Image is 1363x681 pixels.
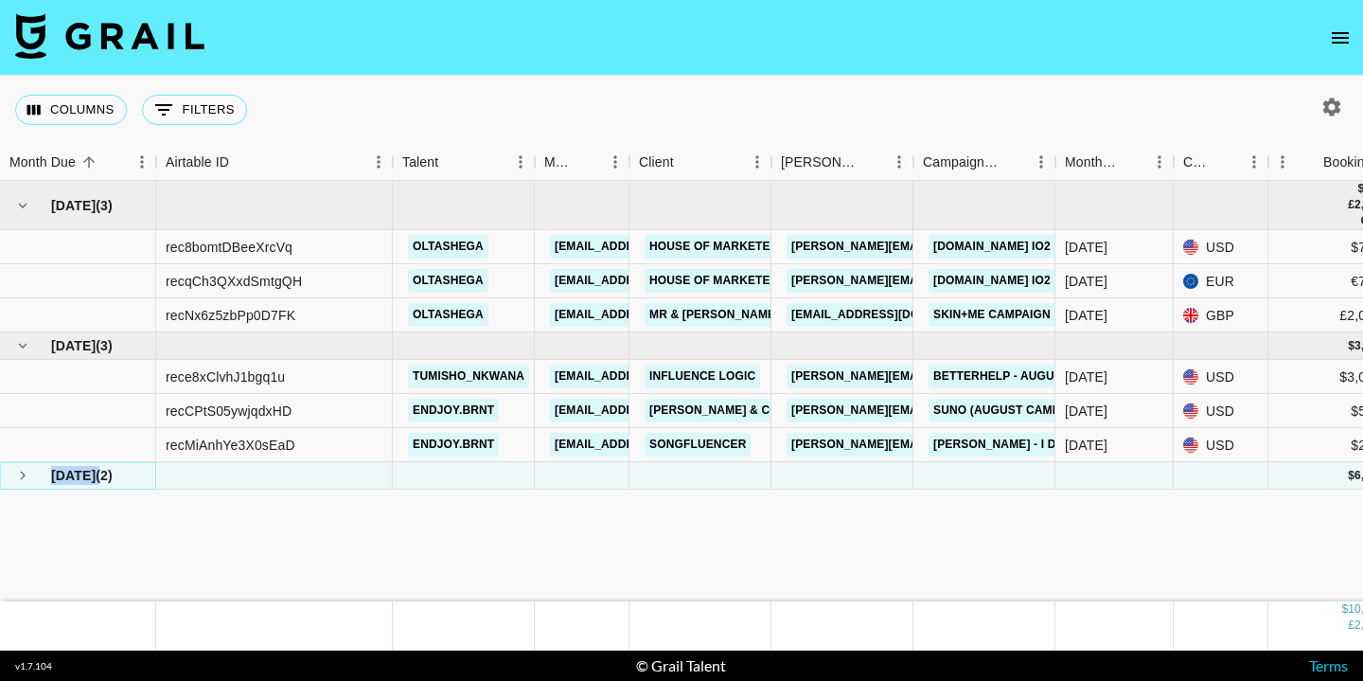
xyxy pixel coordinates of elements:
div: © Grail Talent [636,656,726,675]
a: Oltashega [408,269,488,293]
button: Menu [743,148,771,176]
div: Campaign (Type) [913,144,1055,181]
div: Manager [535,144,629,181]
button: Sort [1119,149,1145,175]
div: £ [1348,197,1354,213]
div: recqCh3QXxdSmtgQH [166,272,302,291]
div: GBP [1174,298,1268,332]
div: Currency [1174,144,1268,181]
button: Menu [885,148,913,176]
div: rec8bomtDBeeXrcVq [166,238,292,257]
div: Talent [393,144,535,181]
span: [DATE] [51,466,96,485]
div: recMiAnhYe3X0sEaD [166,436,295,455]
a: Terms [1309,656,1348,674]
div: Month Due [1065,144,1119,181]
div: USD [1174,360,1268,394]
a: [EMAIL_ADDRESS][DOMAIN_NAME] [550,433,762,457]
button: Menu [364,148,393,176]
button: open drawer [1321,19,1359,57]
div: [PERSON_NAME] [781,144,859,181]
a: House of Marketers [645,269,791,293]
a: [DOMAIN_NAME] IO2 [929,235,1055,259]
a: endjoy.brnt [408,433,499,457]
span: ( 3 ) [96,196,113,215]
a: House of Marketers [645,235,791,259]
a: Skin+Me Campaign [929,303,1055,327]
button: Menu [1268,148,1297,176]
a: Oltashega [408,303,488,327]
button: Menu [506,148,535,176]
button: see children [9,462,36,489]
span: [DATE] [51,336,96,355]
a: [EMAIL_ADDRESS][DOMAIN_NAME] [550,235,762,259]
button: Select columns [15,95,127,125]
div: Client [639,144,674,181]
div: USD [1174,394,1268,428]
button: Sort [859,149,885,175]
div: EUR [1174,264,1268,298]
button: Sort [1000,149,1027,175]
div: rece8xClvhJ1bgq1u [166,367,285,386]
a: [EMAIL_ADDRESS][DOMAIN_NAME] [550,303,762,327]
button: Menu [1027,148,1055,176]
div: Manager [544,144,575,181]
div: Jul '25 [1065,272,1107,291]
div: recNx6z5zbPp0D7FK [166,306,295,325]
button: Menu [601,148,629,176]
div: Airtable ID [156,144,393,181]
button: Sort [438,149,465,175]
div: Jul '25 [1065,238,1107,257]
div: Booker [771,144,913,181]
div: £ [1348,618,1354,634]
button: Sort [1213,149,1240,175]
div: USD [1174,428,1268,462]
div: USD [1174,230,1268,264]
span: [DATE] [51,196,96,215]
div: $ [1341,601,1348,618]
a: [EMAIL_ADDRESS][DOMAIN_NAME] [787,303,999,327]
a: [EMAIL_ADDRESS][DOMAIN_NAME] [550,365,762,388]
a: Oltashega [408,235,488,259]
div: Aug '25 [1065,402,1107,421]
a: [PERSON_NAME][EMAIL_ADDRESS][DOMAIN_NAME] [787,433,1095,457]
a: [PERSON_NAME][EMAIL_ADDRESS][DOMAIN_NAME] [787,269,1095,293]
a: Mr & [PERSON_NAME] Ltd [645,303,809,327]
button: Menu [128,148,156,176]
div: Aug '25 [1065,436,1107,455]
div: recCPtS05ywjqdxHD [166,402,292,421]
img: Grail Talent [15,13,204,59]
a: [PERSON_NAME][EMAIL_ADDRESS][PERSON_NAME][DOMAIN_NAME] [787,399,1193,422]
a: endjoy.brnt [408,399,499,422]
button: Show filters [142,95,247,125]
a: [DOMAIN_NAME] IO2 [929,269,1055,293]
button: hide children [9,332,36,359]
div: Month Due [1055,144,1174,181]
div: Aug '25 [1065,367,1107,386]
a: [PERSON_NAME] - I Drove All Night [929,433,1158,457]
a: [EMAIL_ADDRESS][DOMAIN_NAME] [550,269,762,293]
a: Influence Logic [645,365,760,388]
button: Sort [575,149,601,175]
button: Sort [76,149,102,175]
div: v 1.7.104 [15,660,52,672]
span: ( 3 ) [96,336,113,355]
a: [PERSON_NAME][EMAIL_ADDRESS][PERSON_NAME][DOMAIN_NAME] [787,365,1193,388]
button: Menu [1240,148,1268,176]
button: Sort [674,149,700,175]
div: Campaign (Type) [923,144,1000,181]
a: tumisho_nkwana [408,365,529,388]
div: $ [1348,468,1354,484]
a: [PERSON_NAME] & Co LLC [645,399,809,422]
div: Jul '25 [1065,306,1107,325]
button: hide children [9,192,36,219]
button: Sort [1297,149,1323,175]
a: Suno (August Campaign) [929,399,1097,422]
a: [PERSON_NAME][EMAIL_ADDRESS][DOMAIN_NAME] [787,235,1095,259]
a: Betterhelp - August [929,365,1074,388]
div: Airtable ID [166,144,229,181]
div: Client [629,144,771,181]
div: $ [1348,338,1354,354]
div: Month Due [9,144,76,181]
div: Currency [1183,144,1213,181]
